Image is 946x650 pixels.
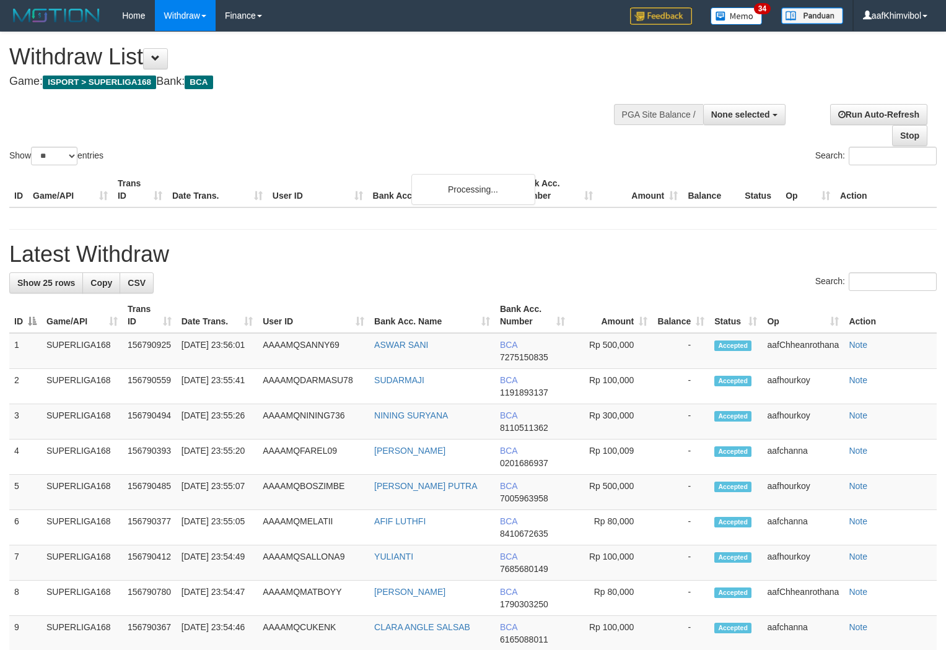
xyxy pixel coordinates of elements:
td: - [652,333,709,369]
span: Accepted [714,552,751,563]
td: [DATE] 23:55:05 [177,510,258,545]
select: Showentries [31,147,77,165]
a: CLARA ANGLE SALSAB [374,622,470,632]
td: AAAAMQMATBOYY [258,581,369,616]
td: aafhourkoy [762,545,844,581]
th: Game/API [28,172,113,207]
div: Processing... [411,174,535,205]
span: Copy 8110511362 to clipboard [500,423,548,433]
a: Note [849,481,867,491]
th: Date Trans.: activate to sort column ascending [177,298,258,333]
span: BCA [500,622,517,632]
td: [DATE] 23:55:20 [177,440,258,475]
td: SUPERLIGA168 [42,404,123,440]
th: Game/API: activate to sort column ascending [42,298,123,333]
span: Accepted [714,482,751,492]
a: Note [849,446,867,456]
a: [PERSON_NAME] PUTRA [374,481,477,491]
td: 1 [9,333,42,369]
td: [DATE] 23:55:26 [177,404,258,440]
span: Accepted [714,623,751,633]
td: - [652,369,709,404]
th: Date Trans. [167,172,268,207]
td: 8 [9,581,42,616]
td: 156790494 [123,404,177,440]
span: BCA [185,76,212,89]
a: Note [849,622,867,632]
span: BCA [500,481,517,491]
th: ID [9,172,28,207]
label: Show entries [9,147,103,165]
a: [PERSON_NAME] [374,587,445,597]
a: AFIF LUTHFI [374,516,426,526]
span: Copy 6165088011 to clipboard [500,635,548,644]
td: [DATE] 23:56:01 [177,333,258,369]
img: MOTION_logo.png [9,6,103,25]
th: User ID [268,172,368,207]
td: - [652,404,709,440]
td: aafChheanrothana [762,333,844,369]
td: AAAAMQDARMASU78 [258,369,369,404]
a: NINING SURYANA [374,410,448,420]
td: Rp 100,000 [570,369,652,404]
td: - [652,545,709,581]
td: Rp 500,000 [570,475,652,510]
img: Button%20Memo.svg [711,7,763,25]
th: Balance: activate to sort column ascending [652,298,709,333]
th: Trans ID: activate to sort column ascending [123,298,177,333]
td: - [652,440,709,475]
td: Rp 100,009 [570,440,652,475]
td: 156790412 [123,545,177,581]
span: Copy 7275150835 to clipboard [500,352,548,362]
td: Rp 80,000 [570,510,652,545]
td: Rp 100,000 [570,545,652,581]
td: [DATE] 23:55:07 [177,475,258,510]
td: 156790559 [123,369,177,404]
th: Bank Acc. Name: activate to sort column ascending [369,298,495,333]
th: Bank Acc. Number: activate to sort column ascending [495,298,570,333]
td: 5 [9,475,42,510]
span: Accepted [714,587,751,598]
td: AAAAMQNINING736 [258,404,369,440]
span: BCA [500,375,517,385]
td: AAAAMQSALLONA9 [258,545,369,581]
span: Copy [90,278,112,288]
span: Copy 7685680149 to clipboard [500,564,548,574]
span: Accepted [714,446,751,457]
span: Accepted [714,340,751,351]
img: panduan.png [781,7,843,24]
th: Op: activate to sort column ascending [762,298,844,333]
td: Rp 80,000 [570,581,652,616]
a: Note [849,340,867,350]
span: Copy 1790303250 to clipboard [500,599,548,609]
a: YULIANTI [374,552,413,561]
td: [DATE] 23:54:47 [177,581,258,616]
td: aafchanna [762,510,844,545]
span: BCA [500,410,517,420]
td: SUPERLIGA168 [42,581,123,616]
td: AAAAMQBOSZIMBE [258,475,369,510]
a: [PERSON_NAME] [374,446,445,456]
td: SUPERLIGA168 [42,545,123,581]
td: aafhourkoy [762,404,844,440]
td: 156790393 [123,440,177,475]
th: User ID: activate to sort column ascending [258,298,369,333]
td: Rp 300,000 [570,404,652,440]
span: 34 [754,3,771,14]
td: - [652,475,709,510]
div: PGA Site Balance / [614,104,703,125]
td: 4 [9,440,42,475]
span: Accepted [714,376,751,386]
th: Bank Acc. Number [513,172,598,207]
a: SUDARMAJI [374,375,424,385]
th: Balance [683,172,740,207]
td: SUPERLIGA168 [42,440,123,475]
a: CSV [120,272,154,293]
td: SUPERLIGA168 [42,369,123,404]
span: BCA [500,446,517,456]
td: SUPERLIGA168 [42,510,123,545]
span: Accepted [714,517,751,527]
td: aafChheanrothana [762,581,844,616]
td: 7 [9,545,42,581]
th: Status [740,172,781,207]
